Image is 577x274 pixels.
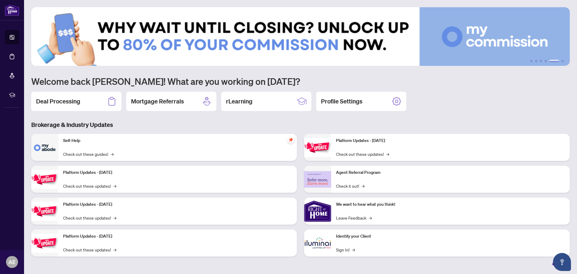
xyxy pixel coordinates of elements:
a: Check out these updates!→ [336,151,389,157]
img: Platform Updates - July 21, 2025 [31,202,58,221]
img: Identify your Client [304,229,331,257]
a: Leave Feedback→ [336,214,372,221]
span: → [111,151,114,157]
a: Sign In!→ [336,246,355,253]
span: → [113,246,116,253]
p: We want to hear what you think! [336,201,565,208]
button: 4 [545,60,547,62]
span: → [362,183,365,189]
a: Check out these guides!→ [63,151,114,157]
img: Platform Updates - June 23, 2025 [304,138,331,157]
img: Platform Updates - July 8, 2025 [31,234,58,253]
img: Platform Updates - September 16, 2025 [31,170,58,189]
button: Open asap [553,253,571,271]
p: Self-Help [63,137,292,144]
h2: Deal Processing [36,97,80,106]
a: Check out these updates!→ [63,214,116,221]
p: Platform Updates - [DATE] [63,233,292,240]
button: 5 [549,60,559,62]
a: Check out these updates!→ [63,183,116,189]
p: Platform Updates - [DATE] [336,137,565,144]
h2: rLearning [226,97,252,106]
img: Agent Referral Program [304,171,331,188]
span: pushpin [287,136,295,143]
span: → [352,246,355,253]
img: logo [5,5,19,16]
h2: Profile Settings [321,97,362,106]
p: Identify your Client [336,233,565,240]
span: AE [8,258,16,266]
span: → [369,214,372,221]
a: Check it out!→ [336,183,365,189]
span: → [113,214,116,221]
button: 2 [535,60,537,62]
p: Agent Referral Program [336,169,565,176]
h2: Mortgage Referrals [131,97,184,106]
img: Self-Help [31,134,58,161]
button: 3 [540,60,542,62]
h3: Brokerage & Industry Updates [31,121,570,129]
span: → [386,151,389,157]
h1: Welcome back [PERSON_NAME]! What are you working on [DATE]? [31,75,570,87]
span: → [113,183,116,189]
button: 6 [561,60,564,62]
a: Check out these updates!→ [63,246,116,253]
button: 1 [530,60,533,62]
p: Platform Updates - [DATE] [63,169,292,176]
img: Slide 4 [31,7,570,66]
p: Platform Updates - [DATE] [63,201,292,208]
img: We want to hear what you think! [304,198,331,225]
